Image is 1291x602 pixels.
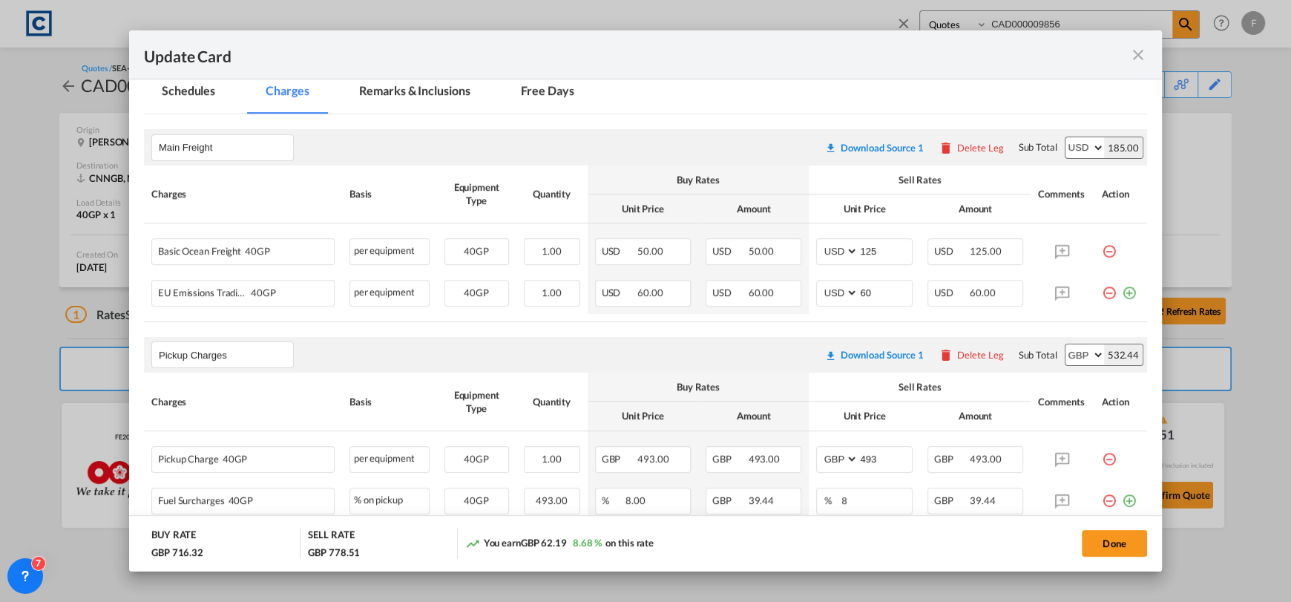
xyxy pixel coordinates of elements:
div: Sell Rates [816,173,1023,186]
div: Download Source 1 [840,349,923,361]
span: 493.00 [637,453,669,465]
div: per equipment [349,280,430,307]
div: Update Card [144,45,1129,64]
md-icon: icon-plus-circle-outline green-400-fg [1121,280,1136,295]
div: % [824,488,832,514]
th: Unit Price [809,194,919,223]
th: Amount [920,402,1031,431]
span: 493.00 [749,453,780,465]
div: GBP 778.51 [308,546,360,559]
md-tab-item: Remarks & Inclusions [341,73,487,114]
div: Sell Rates [816,380,1023,393]
md-icon: icon-download [824,350,836,361]
span: 125.00 [970,245,1001,257]
button: Done [1082,530,1147,557]
div: per equipment [349,446,430,473]
div: Download original source rate sheet [817,142,930,154]
input: 60 [858,281,911,303]
div: Charges [151,187,335,200]
div: % on pickup [349,488,430,514]
button: Delete Leg [938,349,1003,361]
span: USD [712,287,746,298]
button: Download original source rate sheet [817,134,930,161]
div: You earn on this rate [465,536,654,552]
input: Leg Name [159,137,293,159]
th: Amount [920,194,1031,223]
th: Unit Price [588,194,698,223]
md-pagination-wrapper: Use the left and right arrow keys to navigate between tabs [144,73,607,114]
button: Download original source rate sheet [817,341,930,368]
th: Amount [698,194,809,223]
span: GBP 62.19 [521,537,567,549]
div: Download original source rate sheet [817,349,930,361]
th: Action [1094,166,1147,223]
span: 60.00 [637,287,663,298]
span: 50.00 [637,245,663,257]
input: 125 [858,239,911,261]
span: USD [712,245,746,257]
div: Pickup Charge [158,447,286,465]
span: 40GP [241,246,270,257]
md-tab-item: Free Days [502,73,591,114]
div: Buy Rates [595,380,802,393]
span: 8.68 % [573,537,602,549]
div: Delete Leg [956,142,1003,154]
div: Basis [349,395,430,408]
span: GBP [934,453,968,465]
span: 40GP [464,494,489,506]
md-icon: icon-trending-up [465,536,480,551]
span: 39.44 [749,494,775,506]
md-icon: icon-minus-circle-outline red-400-fg [1101,446,1116,461]
div: per equipment [349,238,430,265]
div: 532.44 [1104,344,1143,365]
div: Fuel Surcharges [158,488,286,506]
th: Comments [1031,166,1094,223]
span: 40GP [247,287,276,298]
div: Basis [349,187,430,200]
div: Charges [151,395,335,408]
span: 493.00 [536,494,567,506]
div: GBP 716.32 [151,546,207,559]
span: USD [602,287,636,298]
md-tab-item: Charges [248,73,326,114]
span: 60.00 [749,287,775,298]
span: 50.00 [749,245,775,257]
span: 1.00 [542,453,562,465]
th: Comments [1031,373,1094,431]
div: Sub Total [1018,140,1057,154]
div: Quantity [524,187,580,200]
span: 1.00 [542,287,562,298]
span: 60.00 [970,287,996,298]
md-dialog: Update Card Pickup ... [129,30,1162,572]
md-icon: icon-delete [938,347,953,362]
button: Delete Leg [938,142,1003,154]
span: USD [934,245,968,257]
div: Buy Rates [595,173,802,186]
span: 40GP [464,245,489,257]
span: USD [602,245,636,257]
div: Equipment Type [444,180,509,207]
input: Leg Name [159,344,293,366]
md-icon: icon-close fg-AAA8AD m-0 pointer [1129,46,1147,64]
md-icon: icon-minus-circle-outline red-400-fg [1101,280,1116,295]
input: 493 [858,447,911,469]
span: 493.00 [970,453,1001,465]
th: Amount [698,402,809,431]
span: 8.00 [625,494,645,506]
div: EU Emissions Trading System [158,281,286,298]
div: Sub Total [1018,348,1057,361]
div: Quantity [524,395,580,408]
div: BUY RATE [151,528,196,545]
span: GBP [712,494,746,506]
md-icon: icon-minus-circle-outline red-400-fg [1101,238,1116,253]
th: Unit Price [588,402,698,431]
div: 185.00 [1104,137,1143,158]
div: Basic Ocean Freight [158,239,286,257]
div: Download original source rate sheet [824,142,923,154]
div: SELL RATE [308,528,354,545]
span: 40GP [464,287,489,298]
span: 40GP [225,495,254,506]
md-tab-item: Schedules [144,73,233,114]
span: GBP [712,453,746,465]
input: 8 [840,488,911,511]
